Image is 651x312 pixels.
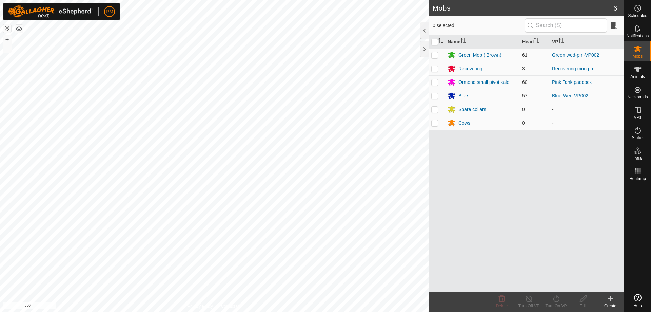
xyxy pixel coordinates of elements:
[525,18,607,33] input: Search (S)
[519,35,549,49] th: Head
[458,52,501,59] div: Green Mob ( Brown)
[552,66,594,71] a: Recovering mon pm
[106,8,113,15] span: RM
[634,115,641,120] span: VPs
[3,36,11,44] button: +
[552,52,599,58] a: Green wed-pm-VP002
[3,44,11,53] button: –
[515,303,542,309] div: Turn Off VP
[496,304,508,308] span: Delete
[534,39,539,44] p-sorticon: Activate to sort
[438,39,443,44] p-sorticon: Activate to sort
[633,156,642,160] span: Infra
[15,25,23,33] button: Map Layers
[522,79,528,85] span: 60
[3,24,11,33] button: Reset Map
[570,303,597,309] div: Edit
[633,54,643,58] span: Mobs
[458,120,470,127] div: Cows
[458,65,482,72] div: Recovering
[632,136,643,140] span: Status
[522,93,528,98] span: 57
[188,303,213,309] a: Privacy Policy
[458,92,468,99] div: Blue
[458,106,486,113] div: Spare collars
[522,107,525,112] span: 0
[522,120,525,126] span: 0
[8,5,93,18] img: Gallagher Logo
[445,35,519,49] th: Name
[633,304,642,308] span: Help
[629,177,646,181] span: Heatmap
[628,14,647,18] span: Schedules
[433,22,525,29] span: 0 selected
[613,3,617,13] span: 6
[597,303,624,309] div: Create
[627,95,648,99] span: Neckbands
[558,39,564,44] p-sorticon: Activate to sort
[542,303,570,309] div: Turn On VP
[522,52,528,58] span: 61
[552,79,592,85] a: Pink Tank paddock
[552,93,588,98] a: Blue Wed-VP002
[624,291,651,310] a: Help
[549,116,624,130] td: -
[630,75,645,79] span: Animals
[549,103,624,116] td: -
[549,35,624,49] th: VP
[458,79,509,86] div: Ormond small pivot kale
[460,39,466,44] p-sorticon: Activate to sort
[522,66,525,71] span: 3
[221,303,241,309] a: Contact Us
[627,34,649,38] span: Notifications
[433,4,613,12] h2: Mobs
